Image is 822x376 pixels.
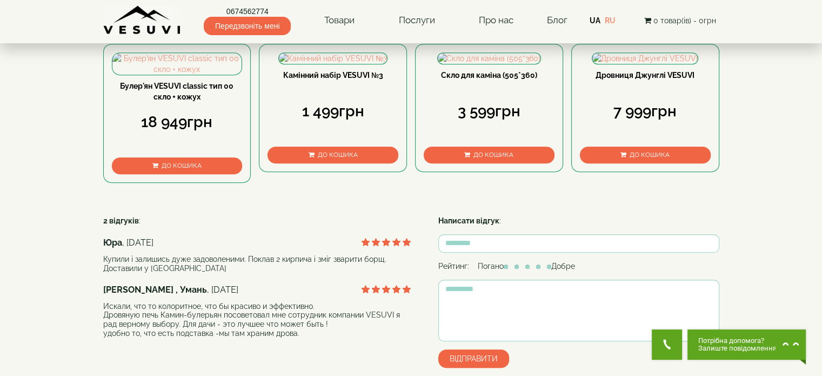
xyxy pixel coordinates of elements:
[652,329,682,360] button: Get Call button
[204,17,291,35] span: Передзвоніть мені
[313,8,365,33] a: Товари
[103,216,139,225] strong: 2 відгуків
[653,16,716,25] span: 0 товар(ів) - 0грн
[596,71,694,80] a: Дровниця Джунглі VESUVI
[112,53,242,75] img: Булер'ян VESUVI classic тип 00 скло + кожух
[438,261,719,272] div: Рейтинг: Погано Добре
[438,53,540,64] img: Скло для каміна (505*360)
[630,151,670,159] span: До кошика
[592,53,698,64] img: Дровниця Джунглі VESUVI
[279,53,387,64] img: Камінний набір VESUVI №3
[162,162,202,169] span: До кошика
[605,16,616,25] a: RU
[112,111,243,133] div: 18 949грн
[103,302,411,338] div: Искали, что то колоритное, что бы красиво и эффективно. Дровяную печь Камин-булерьян посоветовал ...
[103,285,207,295] strong: [PERSON_NAME] , Умань
[103,255,411,273] div: Купили і залишись дуже задоволеними. Поклав 2 кирпича і зміг зварити борщ. Доставили у [GEOGRAPHI...
[268,147,398,163] button: До кошика
[441,71,537,80] a: Скло для каміна (505*360)
[204,6,291,17] a: 0674562774
[318,151,358,159] span: До кошика
[687,329,806,360] button: Chat button
[103,284,411,296] div: , [DATE]
[590,16,600,25] a: UA
[120,82,233,101] a: Булер'ян VESUVI classic тип 00 скло + кожух
[283,71,383,80] a: Камінний набір VESUVI №3
[438,216,499,225] strong: Написати відгук
[580,101,711,122] div: 7 999грн
[580,147,711,163] button: До кошика
[698,337,777,345] span: Потрібна допомога?
[698,345,777,352] span: Залиште повідомлення
[103,215,411,349] div: :
[103,237,411,249] div: , [DATE]
[640,15,719,27] button: 0 товар(ів) - 0грн
[438,349,509,368] button: Відправити
[112,157,243,174] button: До кошика
[103,5,182,35] img: Завод VESUVI
[546,15,567,25] a: Блог
[268,101,398,122] div: 1 499грн
[438,215,719,226] div: :
[473,151,513,159] span: До кошика
[103,238,122,248] strong: Юра
[424,101,554,122] div: 3 599грн
[387,8,445,33] a: Послуги
[468,8,524,33] a: Про нас
[424,147,554,163] button: До кошика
